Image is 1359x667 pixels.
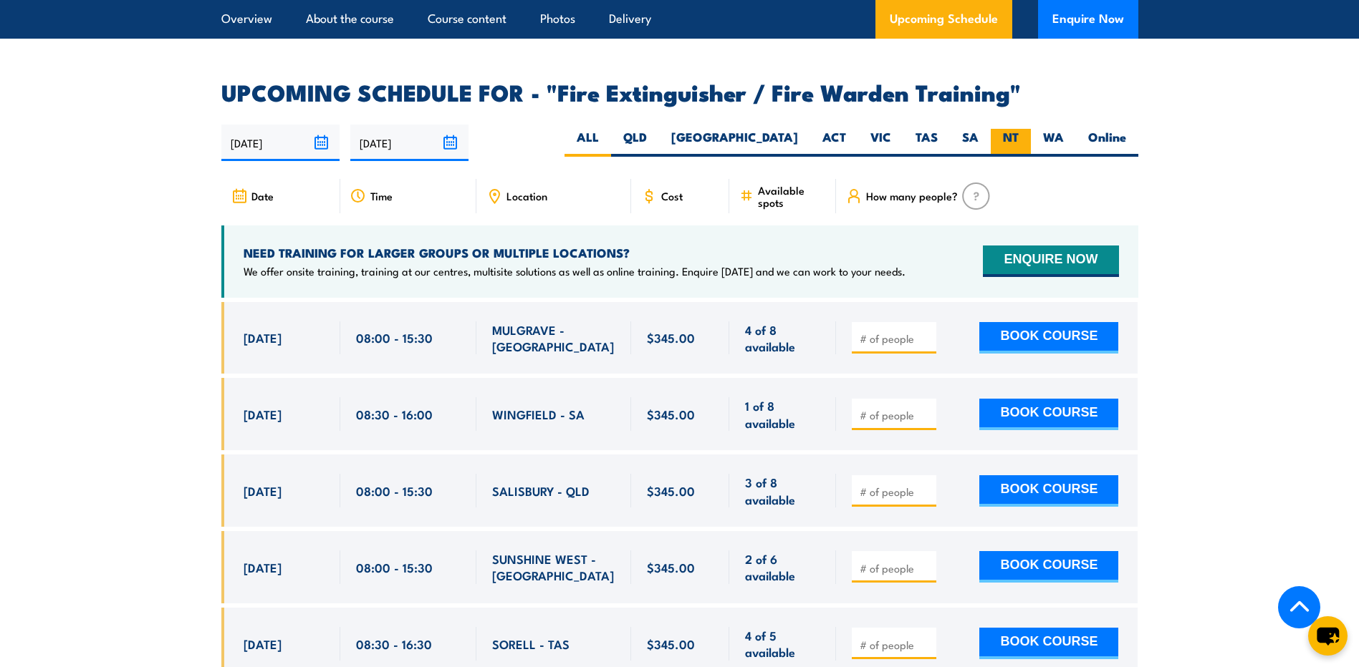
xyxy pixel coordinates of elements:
span: [DATE] [244,329,282,346]
h4: NEED TRAINING FOR LARGER GROUPS OR MULTIPLE LOCATIONS? [244,245,906,261]
h2: UPCOMING SCHEDULE FOR - "Fire Extinguisher / Fire Warden Training" [221,82,1138,102]
span: 08:30 - 16:30 [356,636,432,652]
label: TAS [903,129,950,157]
span: SUNSHINE WEST - [GEOGRAPHIC_DATA] [492,550,615,584]
span: SORELL - TAS [492,636,570,652]
label: VIC [858,129,903,157]
input: # of people [860,331,931,346]
span: 4 of 5 available [745,627,820,661]
input: # of people [860,638,931,652]
span: 08:30 - 16:00 [356,406,433,422]
span: Available spots [758,184,826,208]
span: [DATE] [244,482,282,499]
button: BOOK COURSE [979,551,1118,583]
span: 2 of 6 available [745,550,820,584]
span: $345.00 [647,559,695,575]
span: 4 of 8 available [745,321,820,355]
input: From date [221,125,340,161]
span: Cost [661,190,683,202]
button: ENQUIRE NOW [983,245,1118,277]
span: [DATE] [244,636,282,652]
span: 1 of 8 available [745,397,820,431]
span: Time [370,190,393,202]
button: BOOK COURSE [979,475,1118,507]
button: chat-button [1308,616,1348,656]
label: ACT [810,129,858,157]
span: 08:00 - 15:30 [356,482,433,499]
span: [DATE] [244,406,282,422]
span: 08:00 - 15:30 [356,329,433,346]
span: 3 of 8 available [745,474,820,507]
span: $345.00 [647,482,695,499]
p: We offer onsite training, training at our centres, multisite solutions as well as online training... [244,264,906,278]
input: # of people [860,561,931,575]
span: SALISBURY - QLD [492,482,590,499]
label: QLD [611,129,659,157]
span: MULGRAVE - [GEOGRAPHIC_DATA] [492,321,615,355]
label: [GEOGRAPHIC_DATA] [659,129,810,157]
button: BOOK COURSE [979,628,1118,659]
button: BOOK COURSE [979,399,1118,430]
label: WA [1031,129,1076,157]
input: To date [350,125,469,161]
span: Location [506,190,547,202]
label: NT [991,129,1031,157]
label: ALL [565,129,611,157]
span: WINGFIELD - SA [492,406,585,422]
span: $345.00 [647,636,695,652]
span: Date [251,190,274,202]
input: # of people [860,408,931,422]
span: $345.00 [647,406,695,422]
button: BOOK COURSE [979,322,1118,354]
label: SA [950,129,991,157]
span: $345.00 [647,329,695,346]
span: 08:00 - 15:30 [356,559,433,575]
span: [DATE] [244,559,282,575]
span: How many people? [866,190,958,202]
input: # of people [860,485,931,499]
label: Online [1076,129,1138,157]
